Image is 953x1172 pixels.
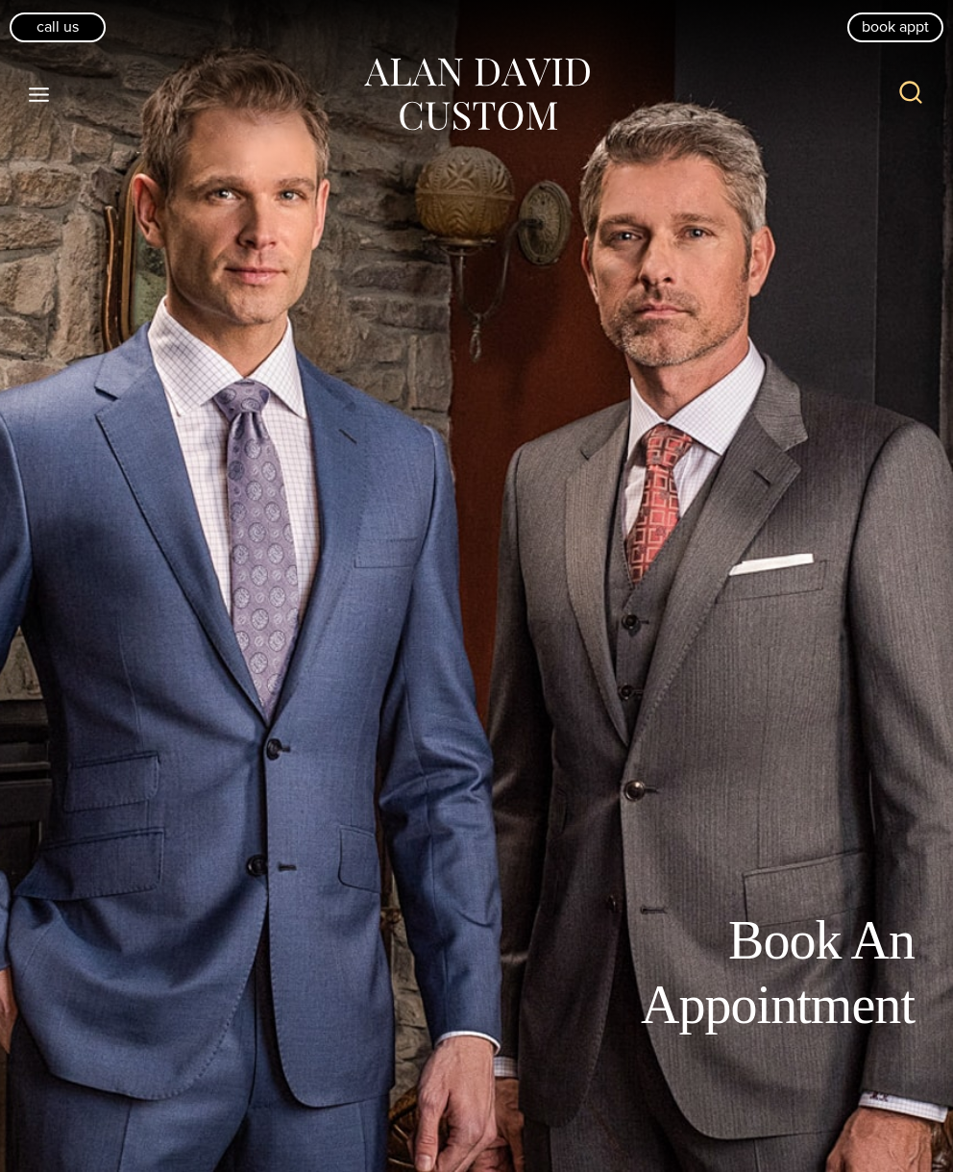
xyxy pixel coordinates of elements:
[482,909,915,1037] h1: Book An Appointment
[19,77,60,112] button: Open menu
[361,52,592,137] img: Alan David Custom
[888,71,934,117] button: View Search Form
[10,12,106,41] a: Call Us
[847,12,943,41] a: book appt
